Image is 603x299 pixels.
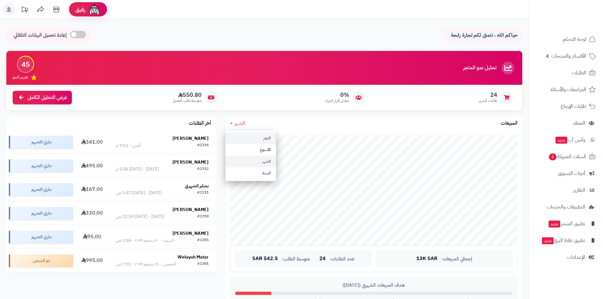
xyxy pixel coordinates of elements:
a: لوحة التحكم [533,32,599,47]
span: طلبات الإرجاع [561,102,586,111]
div: جاري التجهيز [9,136,73,148]
a: التقارير [533,183,599,198]
span: 0% [325,91,349,98]
a: العملاء [533,115,599,131]
a: تحديثات المنصة [17,3,33,17]
span: التقارير [573,186,585,195]
div: الخميس - ١٨ سبتمبر ٢٠٢٥ - 7:01 ص [116,261,176,267]
h3: المبيعات [501,121,518,126]
h3: تحليل نمو المتجر [463,65,496,71]
span: عدد الطلبات: [330,256,355,262]
a: وآتس آبجديد [533,132,599,147]
span: الإعدادات [567,253,585,262]
div: جاري التجهيز [9,207,73,220]
div: #2205 [197,237,209,244]
div: #2210 [197,214,209,220]
a: تطبيق نقاط البيعجديد [533,233,599,248]
span: 13K SAR [416,256,437,262]
div: [DATE] - [DATE] 5:06 م [116,166,159,172]
td: 495.00 [76,154,109,178]
span: الطلبات [572,68,586,77]
a: التطبيقات والخدمات [533,199,599,215]
span: الأقسام والمنتجات [551,52,586,60]
strong: [PERSON_NAME] [173,230,209,237]
span: 542.5 SAR [252,256,278,262]
a: الشهر [225,156,276,167]
span: تقييم النمو [13,75,28,80]
span: وآتس آب [555,135,585,144]
div: #2212 [197,166,209,172]
span: جديد [556,137,567,144]
a: عرض التحليل الكامل [13,91,72,104]
strong: بشاير الشهري [185,183,209,189]
td: 995.00 [76,249,109,272]
div: هدف المبيعات الشهري ([DATE]) [235,282,512,289]
span: | [314,256,316,261]
a: الطلبات [533,65,599,80]
img: ai-face.png [88,3,101,16]
strong: [PERSON_NAME] [173,135,209,142]
span: المراجعات والأسئلة [550,85,586,94]
span: متوسط الطلب: [282,256,310,262]
span: طلبات الشهر [479,98,497,103]
td: 167.00 [76,178,109,201]
a: اليوم [225,132,276,144]
h3: آخر الطلبات [189,121,211,126]
span: 24 [319,256,326,262]
a: أدوات التسويق [533,166,599,181]
a: الأسبوع [225,144,276,156]
div: #2214 [197,142,209,149]
span: 550.80 [173,91,202,98]
span: جديد [542,237,554,244]
div: جاري التجهيز [9,159,73,172]
a: الشهر [230,120,245,127]
span: أدوات التسويق [558,169,585,178]
span: العملاء [573,119,585,128]
span: 24 [479,91,497,98]
a: السلات المتروكة3 [533,149,599,164]
a: الإعدادات [533,250,599,265]
span: إجمالي المبيعات: [441,256,472,262]
span: السلات المتروكة [548,152,586,161]
span: متوسط طلب العميل [173,98,202,103]
a: تطبيق المتجرجديد [533,216,599,231]
div: السبت - ٢٠ سبتمبر ٢٠٢٥ - 1:58 ص [116,237,174,244]
div: جاري التجهيز [9,183,73,196]
a: السنة [225,167,276,179]
td: 341.00 [76,130,109,154]
span: التطبيقات والخدمات [547,202,585,211]
a: طلبات الإرجاع [533,99,599,114]
strong: Welayah Matar [178,254,209,260]
div: [DATE] - [DATE] 12:59 ص [116,214,164,220]
span: جديد [549,221,560,227]
td: 95.00 [76,225,109,249]
strong: [PERSON_NAME] [173,206,209,213]
div: جاري التجهيز [9,231,73,243]
span: تطبيق نقاط البيع [541,236,585,245]
div: أمس - 9:02 م [116,142,141,149]
div: #2201 [197,261,209,267]
span: لوحة التحكم [563,35,586,44]
span: معدل تكرار الشراء [325,98,349,103]
span: رفيق [75,6,85,13]
div: تم الشحن [9,254,73,267]
span: 3 [549,153,556,160]
span: عرض التحليل الكامل [28,94,67,101]
td: 330.00 [76,202,109,225]
strong: [PERSON_NAME] [173,159,209,165]
div: #2211 [197,190,209,196]
span: إعادة تحميل البيانات التلقائي [14,32,67,39]
span: تطبيق المتجر [548,219,585,228]
p: حياكم الله ، نتمنى لكم تجارة رابحة [448,32,518,39]
a: المراجعات والأسئلة [533,82,599,97]
div: [DATE] - [DATE] 5:47 ص [116,190,162,196]
span: الشهر [235,119,245,127]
